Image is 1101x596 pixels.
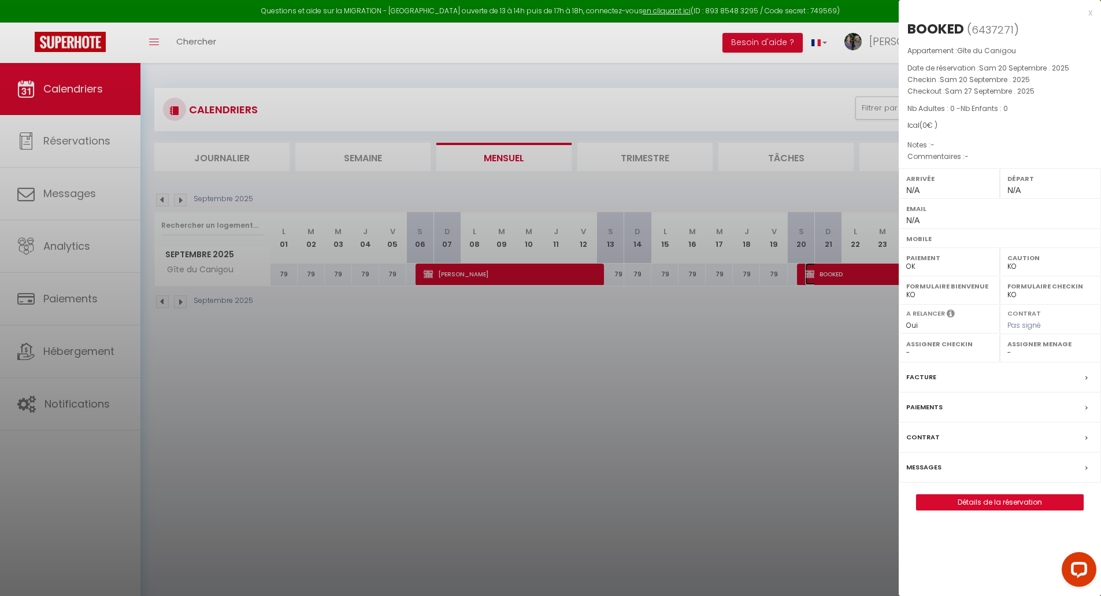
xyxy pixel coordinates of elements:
[907,120,1092,131] div: Ical
[907,74,1092,86] p: Checkin :
[1007,186,1021,195] span: N/A
[920,120,937,130] span: ( € )
[961,103,1008,113] span: Nb Enfants : 0
[922,120,927,130] span: 0
[907,139,1092,151] p: Notes :
[906,233,1093,245] label: Mobile
[906,203,1093,214] label: Email
[906,371,936,383] label: Facture
[906,252,992,264] label: Paiement
[907,86,1092,97] p: Checkout :
[907,103,1008,113] span: Nb Adultes : 0 -
[1007,252,1093,264] label: Caution
[965,151,969,161] span: -
[1007,280,1093,292] label: Formulaire Checkin
[972,23,1014,37] span: 6437271
[906,461,941,473] label: Messages
[967,21,1019,38] span: ( )
[907,45,1092,57] p: Appartement :
[1007,320,1041,330] span: Pas signé
[907,151,1092,162] p: Commentaires :
[917,495,1083,510] a: Détails de la réservation
[906,173,992,184] label: Arrivée
[957,46,1016,55] span: Gîte du Canigou
[907,20,964,38] div: BOOKED
[906,309,945,319] label: A relancer
[906,401,943,413] label: Paiements
[906,338,992,350] label: Assigner Checkin
[979,63,1069,73] span: Sam 20 Septembre . 2025
[1052,547,1101,596] iframe: LiveChat chat widget
[916,494,1084,510] button: Détails de la réservation
[906,216,920,225] span: N/A
[1007,338,1093,350] label: Assigner Menage
[1007,309,1041,316] label: Contrat
[899,6,1092,20] div: x
[906,431,940,443] label: Contrat
[947,309,955,321] i: Sélectionner OUI si vous souhaiter envoyer les séquences de messages post-checkout
[906,280,992,292] label: Formulaire Bienvenue
[906,186,920,195] span: N/A
[931,140,935,150] span: -
[1007,173,1093,184] label: Départ
[940,75,1030,84] span: Sam 20 Septembre . 2025
[907,62,1092,74] p: Date de réservation :
[945,86,1035,96] span: Sam 27 Septembre . 2025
